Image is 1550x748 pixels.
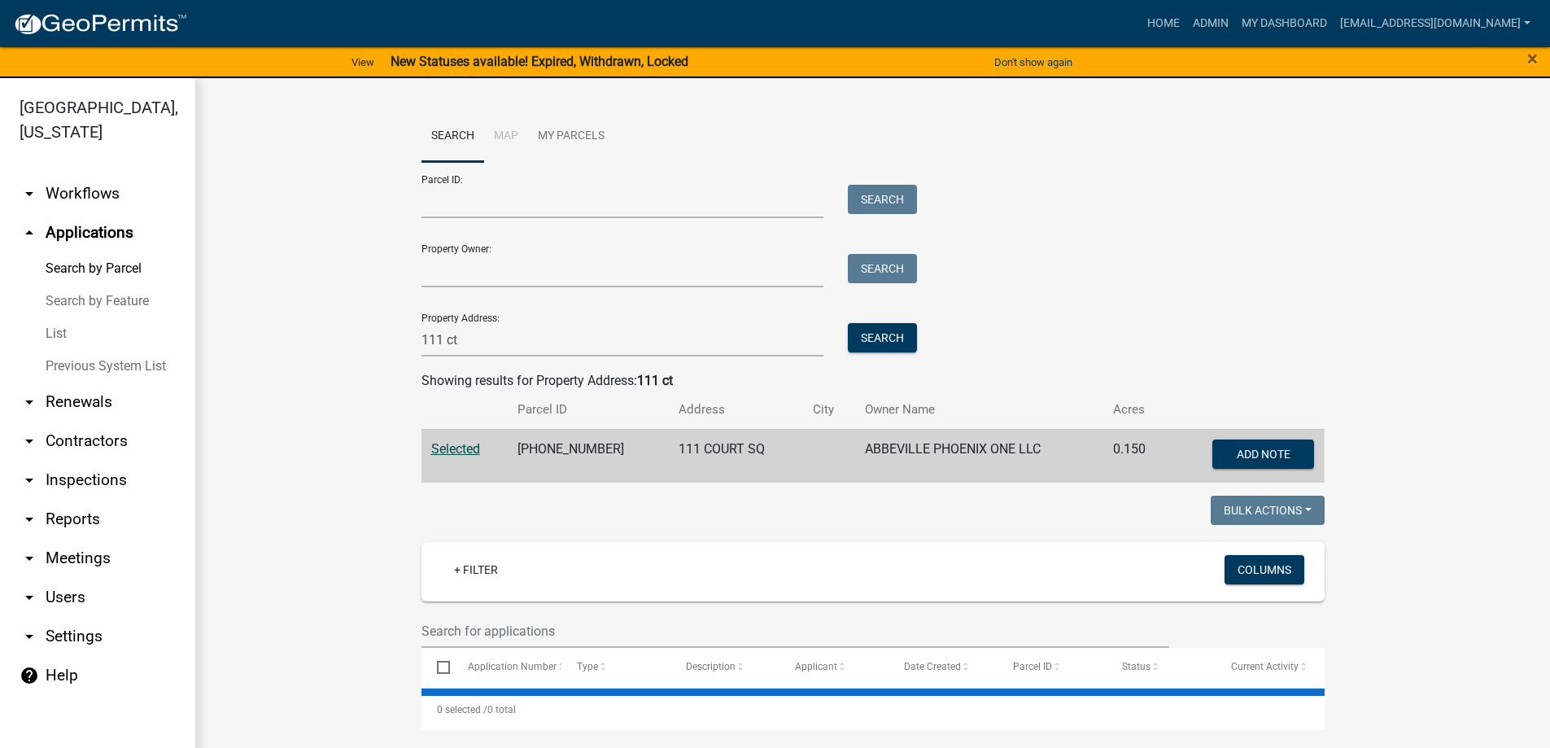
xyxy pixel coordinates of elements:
span: Application Number [468,661,557,672]
span: × [1527,47,1538,70]
td: 0.150 [1103,429,1169,483]
button: Don't show again [988,49,1079,76]
datatable-header-cell: Current Activity [1216,648,1325,687]
a: Selected [431,441,480,457]
datatable-header-cell: Select [421,648,452,687]
datatable-header-cell: Description [670,648,779,687]
i: help [20,666,39,685]
button: Search [848,254,917,283]
i: arrow_drop_down [20,184,39,203]
datatable-header-cell: Date Created [889,648,998,687]
i: arrow_drop_down [20,588,39,607]
div: Showing results for Property Address: [421,371,1325,391]
a: [EMAIL_ADDRESS][DOMAIN_NAME] [1334,8,1537,39]
i: arrow_drop_down [20,627,39,646]
button: Add Note [1212,440,1314,469]
span: Applicant [795,661,837,672]
a: View [345,49,381,76]
i: arrow_drop_up [20,223,39,243]
i: arrow_drop_down [20,392,39,412]
span: 0 selected / [437,704,487,715]
td: 111 COURT SQ [669,429,803,483]
input: Search for applications [421,615,1170,648]
span: Current Activity [1231,661,1299,672]
datatable-header-cell: Type [561,648,670,687]
td: [PHONE_NUMBER] [508,429,668,483]
a: Home [1141,8,1186,39]
th: City [803,391,855,429]
i: arrow_drop_down [20,549,39,568]
td: ABBEVILLE PHOENIX ONE LLC [855,429,1104,483]
button: Columns [1225,555,1304,584]
th: Acres [1103,391,1169,429]
a: My Parcels [528,111,614,163]
datatable-header-cell: Status [1107,648,1216,687]
span: Add Note [1237,447,1290,460]
strong: 111 ct [637,373,673,388]
button: Bulk Actions [1211,496,1325,525]
i: arrow_drop_down [20,470,39,490]
div: 0 total [421,689,1325,730]
th: Address [669,391,803,429]
span: Status [1122,661,1150,672]
strong: New Statuses available! Expired, Withdrawn, Locked [391,54,688,69]
datatable-header-cell: Application Number [452,648,561,687]
i: arrow_drop_down [20,431,39,451]
datatable-header-cell: Applicant [779,648,889,687]
span: Type [577,661,598,672]
a: Admin [1186,8,1235,39]
span: Description [686,661,736,672]
a: Search [421,111,484,163]
span: Date Created [904,661,961,672]
th: Owner Name [855,391,1104,429]
i: arrow_drop_down [20,510,39,529]
a: My Dashboard [1235,8,1334,39]
button: Search [848,323,917,352]
button: Search [848,185,917,214]
button: Close [1527,49,1538,68]
datatable-header-cell: Parcel ID [998,648,1107,687]
span: Parcel ID [1013,661,1052,672]
a: + Filter [441,555,511,584]
th: Parcel ID [508,391,668,429]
